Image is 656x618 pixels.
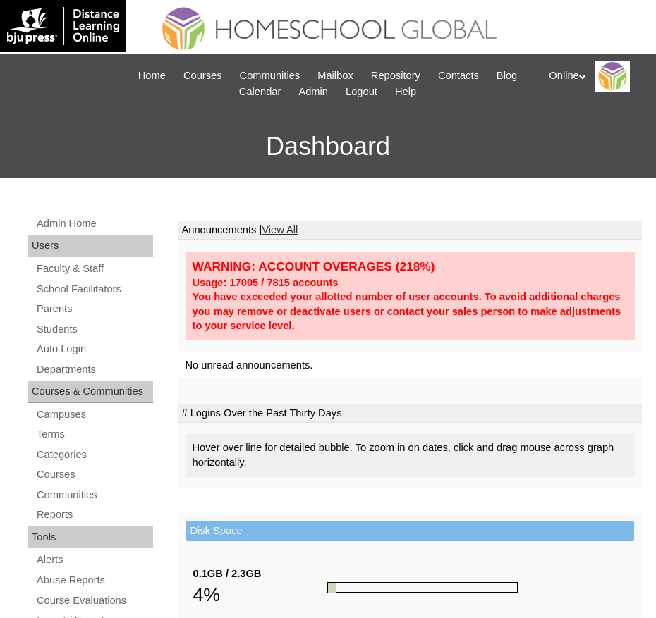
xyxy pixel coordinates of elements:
a: Communities [233,68,308,84]
a: Mailbox [310,68,360,84]
a: Home [131,68,173,84]
div: Online [549,61,642,92]
a: Parents [35,300,153,318]
td: No unread announcements. [178,352,643,378]
h3: Dashboard [7,115,649,178]
a: Students [35,321,153,338]
div: Courses & Communities [28,381,153,403]
a: Reports [35,506,153,524]
div: 0.1GB / 2.3GB [193,567,328,581]
span: Help [395,84,416,100]
a: Admin Home [35,215,153,233]
div: You have exceeded your allotted number of user accounts. To avoid additional charges you may remo... [193,290,628,333]
div: Users [28,235,153,257]
strong: Usage: 17005 / 7815 accounts [193,277,339,288]
a: Faculty & Staff [35,260,153,278]
a: Contacts [431,68,486,84]
span: Blog [497,68,517,84]
td: # Logins Over the Past Thirty Days [178,404,643,424]
a: View All [262,224,298,235]
a: Admin [291,84,335,100]
a: Logout [339,84,384,100]
a: Calendar [232,84,288,100]
a: Communities [35,486,153,504]
a: Help [388,84,423,100]
td: Announcements | [178,221,643,240]
a: Courses [35,466,153,483]
td: Disk Space [186,521,635,541]
a: Alerts [35,551,153,569]
span: Courses [183,68,222,84]
img: logo-white.png [7,7,119,45]
a: Departments [35,361,153,378]
div: Hover over line for detailed bubble. To zoom in on dates, click and drag mouse across graph horiz... [186,433,636,476]
a: Campuses [35,406,153,424]
span: Contacts [438,68,479,84]
span: Logout [346,84,377,100]
img: Online Academy [595,61,630,92]
div: Tools [28,526,153,549]
span: Mailbox [317,68,353,84]
a: Courses [176,68,229,84]
a: Blog [490,68,524,84]
span: Admin [298,84,328,100]
a: Categories [35,446,153,464]
a: Auto Login [35,340,153,358]
a: Course Evaluations [35,592,153,610]
span: Repository [371,68,420,84]
span: Calendar [239,84,281,100]
div: WARNING: ACCOUNT OVERAGES (218%) [193,259,628,275]
a: Repository [364,68,427,84]
a: School Facilitators [35,280,153,298]
a: Abuse Reports [35,571,153,589]
span: Home [138,68,166,84]
div: 4% [193,581,328,609]
a: Terms [35,426,153,443]
span: Communities [240,68,300,84]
